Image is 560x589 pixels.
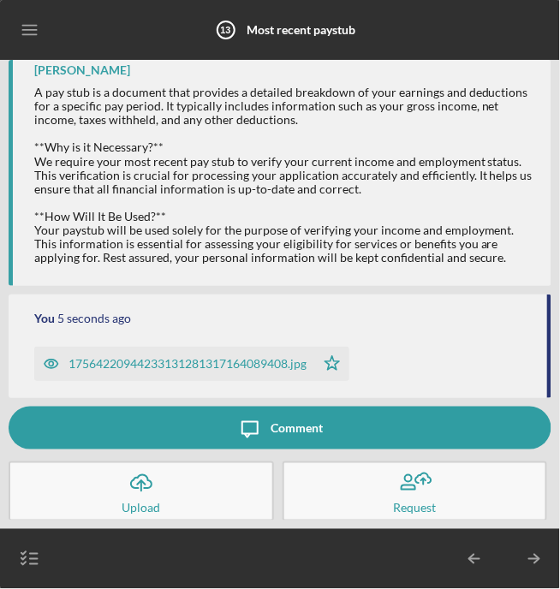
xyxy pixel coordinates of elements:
[34,312,55,325] div: You
[34,63,130,77] div: [PERSON_NAME]
[34,140,534,195] div: **Why is it Necessary?** We require your most recent pay stub to verify your current income and e...
[34,210,534,265] div: **How Will It Be Used?** Your paystub will be used solely for the purpose of verifying your incom...
[271,407,324,449] div: Comment
[57,312,131,325] time: 2025-08-28 23:02
[9,461,274,521] button: Upload
[69,357,307,371] div: 17564220944233131281317164089408.jpg
[9,407,551,449] button: Comment
[393,504,436,513] div: Request
[220,25,230,35] tspan: 13
[34,86,534,127] div: A pay stub is a document that provides a detailed breakdown of your earnings and deductions for a...
[34,347,349,381] button: 17564220944233131281317164089408.jpg
[283,461,548,521] button: Request
[247,22,356,37] b: Most recent paystub
[122,504,160,513] div: Upload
